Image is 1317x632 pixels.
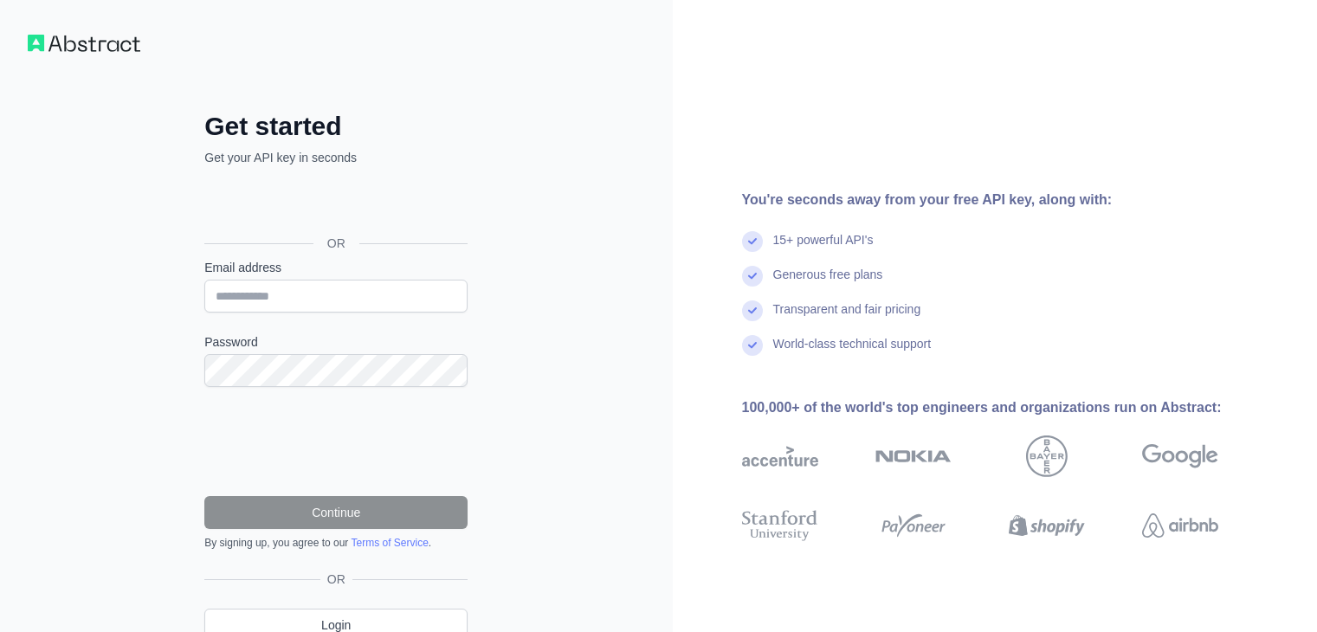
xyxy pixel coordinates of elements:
img: shopify [1009,506,1085,545]
div: You're seconds away from your free API key, along with: [742,190,1274,210]
div: World-class technical support [773,335,932,370]
label: Email address [204,259,468,276]
h2: Get started [204,111,468,142]
img: check mark [742,266,763,287]
img: bayer [1026,435,1068,477]
a: Terms of Service [351,537,428,549]
div: 100,000+ of the world's top engineers and organizations run on Abstract: [742,397,1274,418]
img: stanford university [742,506,818,545]
img: google [1142,435,1218,477]
img: check mark [742,300,763,321]
img: accenture [742,435,818,477]
button: Continue [204,496,468,529]
img: nokia [875,435,952,477]
iframe: reCAPTCHA [204,408,468,475]
img: Workflow [28,35,140,52]
span: OR [320,571,352,588]
img: payoneer [875,506,952,545]
p: Get your API key in seconds [204,149,468,166]
div: Generous free plans [773,266,883,300]
div: 15+ powerful API's [773,231,874,266]
img: check mark [742,231,763,252]
div: Transparent and fair pricing [773,300,921,335]
div: By signing up, you agree to our . [204,536,468,550]
span: OR [313,235,359,252]
img: airbnb [1142,506,1218,545]
img: check mark [742,335,763,356]
label: Password [204,333,468,351]
iframe: Pulsante Accedi con Google [196,185,473,223]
